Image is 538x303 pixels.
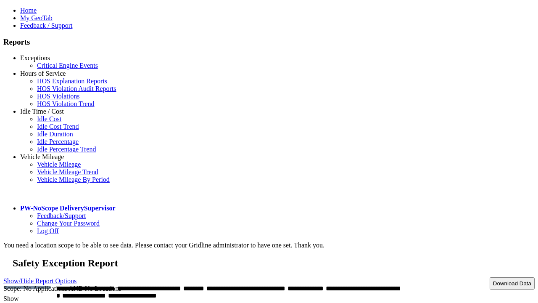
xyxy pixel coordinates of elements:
[37,176,110,183] a: Vehicle Mileage By Period
[37,115,61,122] a: Idle Cost
[37,161,81,168] a: Vehicle Mileage
[37,85,116,92] a: HOS Violation Audit Reports
[20,14,53,21] a: My GeoTab
[20,205,115,212] a: PW-NoScope DeliverySupervisor
[490,277,535,290] button: Download Data
[20,153,64,160] a: Vehicle Mileage
[3,37,535,47] h3: Reports
[37,220,100,227] a: Change Your Password
[20,54,50,61] a: Exceptions
[37,130,73,138] a: Idle Duration
[3,275,76,287] a: Show/Hide Report Options
[37,93,79,100] a: HOS Violations
[37,100,95,107] a: HOS Violation Trend
[37,227,59,234] a: Log Off
[3,285,121,292] span: Scope: No Applications AND No Locations
[37,69,113,77] a: Critical Engine Event Trend
[37,62,98,69] a: Critical Engine Events
[20,7,37,14] a: Home
[37,123,79,130] a: Idle Cost Trend
[37,77,107,85] a: HOS Explanation Reports
[37,168,98,175] a: Vehicle Mileage Trend
[3,295,18,302] label: Show
[13,258,535,269] h2: Safety Exception Report
[20,108,64,115] a: Idle Time / Cost
[3,242,535,249] div: You need a location scope to be able to see data. Please contact your Gridline administrator to h...
[37,138,79,145] a: Idle Percentage
[20,70,66,77] a: Hours of Service
[37,146,96,153] a: Idle Percentage Trend
[37,212,86,219] a: Feedback/Support
[20,22,72,29] a: Feedback / Support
